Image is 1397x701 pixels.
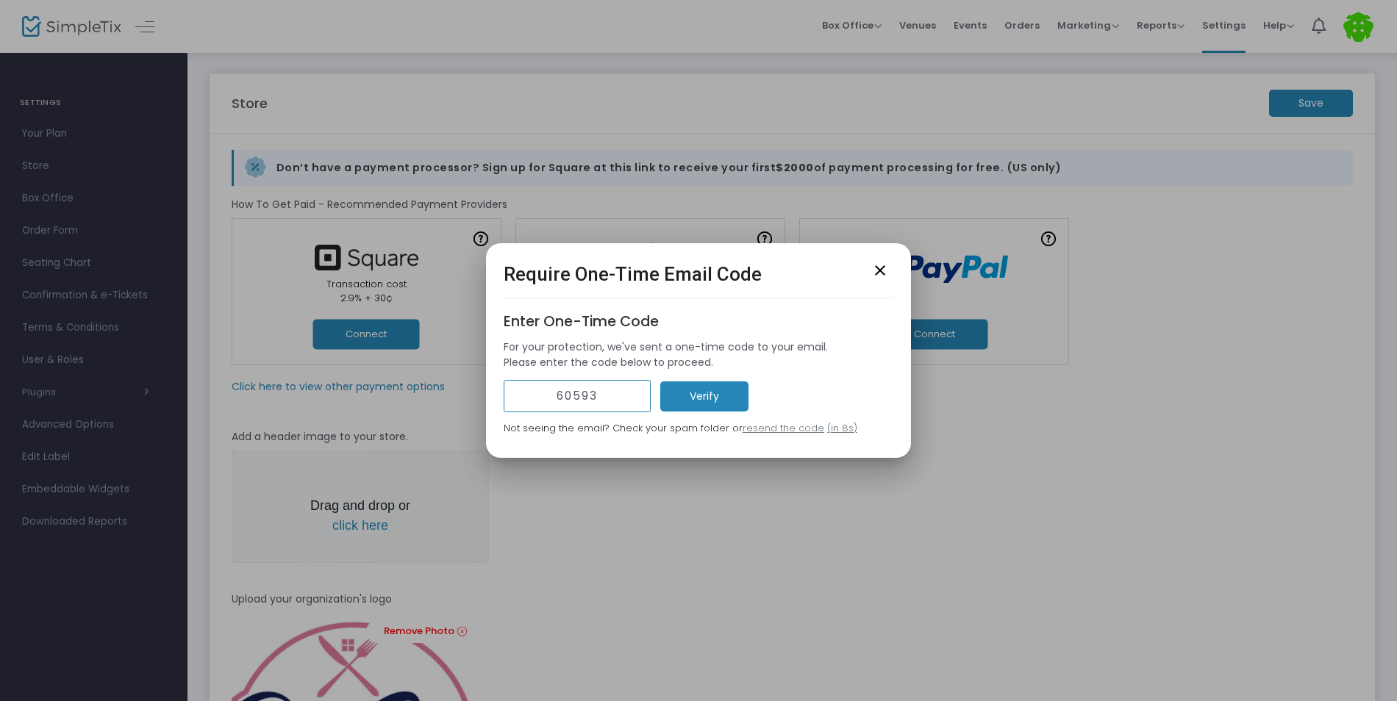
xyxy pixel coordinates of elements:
h2: Require One-Time Email Code [504,262,762,286]
p: Not seeing the email? Check your spam folder or [504,421,859,436]
input: Enter code [504,380,651,412]
h4: Enter One-Time Code [504,313,859,330]
mat-icon: close [871,262,889,279]
p: For your protection, we've sent a one-time code to your email. Please enter the code below to pro... [504,339,859,370]
m-button: Verify [660,381,748,411]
